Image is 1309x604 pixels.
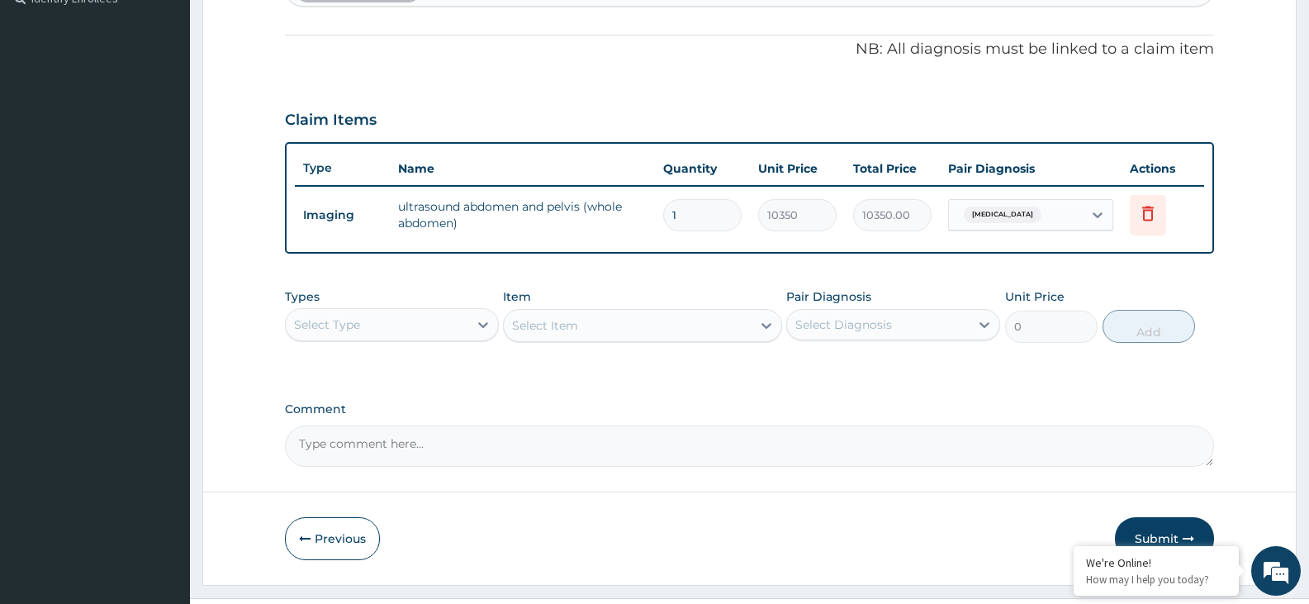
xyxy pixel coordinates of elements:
td: Imaging [295,200,390,231]
h3: Claim Items [285,112,377,130]
th: Quantity [655,152,750,185]
button: Previous [285,517,380,560]
textarea: Type your message and hit 'Enter' [8,416,315,474]
td: ultrasound abdomen and pelvis (whole abdomen) [390,190,655,240]
label: Types [285,290,320,304]
span: [MEDICAL_DATA] [964,207,1041,223]
span: We're online! [96,191,228,358]
th: Name [390,152,655,185]
th: Pair Diagnosis [940,152,1122,185]
button: Submit [1115,517,1214,560]
div: We're Online! [1086,555,1226,570]
p: How may I help you today? [1086,573,1226,587]
img: d_794563401_company_1708531726252_794563401 [31,83,67,124]
label: Comment [285,402,1214,416]
div: Select Type [294,316,360,333]
label: Pair Diagnosis [786,288,871,305]
th: Actions [1122,152,1204,185]
th: Total Price [845,152,940,185]
label: Unit Price [1005,288,1065,305]
label: Item [503,288,531,305]
th: Unit Price [750,152,845,185]
div: Minimize live chat window [271,8,311,48]
p: NB: All diagnosis must be linked to a claim item [285,39,1214,60]
button: Add [1103,310,1195,343]
div: Select Diagnosis [795,316,892,333]
th: Type [295,153,390,183]
div: Chat with us now [86,93,277,114]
